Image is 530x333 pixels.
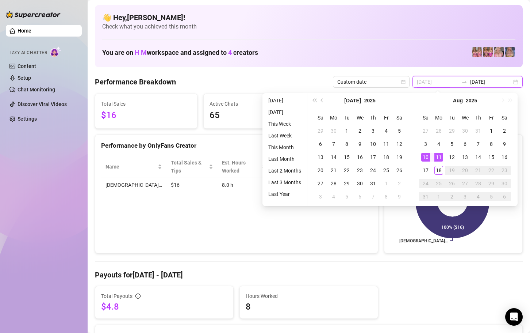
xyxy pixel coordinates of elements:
[458,177,472,190] td: 2025-08-27
[101,178,166,192] td: [DEMOGRAPHIC_DATA]…
[265,155,304,163] li: Last Month
[222,159,260,175] div: Est. Hours Worked
[434,153,443,162] div: 11
[316,126,325,135] div: 29
[366,151,380,164] td: 2025-07-17
[382,153,391,162] div: 18
[419,177,432,190] td: 2025-08-24
[366,164,380,177] td: 2025-07-24
[485,164,498,177] td: 2025-08-22
[445,137,458,151] td: 2025-08-05
[218,178,270,192] td: 8.0 h
[353,190,366,203] td: 2025-08-06
[366,111,380,124] th: Th
[369,140,377,148] div: 10
[382,140,391,148] div: 11
[494,47,504,57] img: lilybigboobvip
[265,178,304,187] li: Last 3 Months
[498,111,511,124] th: Sa
[105,163,156,171] span: Name
[393,177,406,190] td: 2025-08-02
[421,192,430,201] div: 31
[380,137,393,151] td: 2025-07-11
[472,177,485,190] td: 2025-08-28
[265,131,304,140] li: Last Week
[329,192,338,201] div: 4
[474,140,483,148] div: 7
[487,179,496,188] div: 29
[498,124,511,137] td: 2025-08-02
[340,124,353,137] td: 2025-07-01
[461,192,469,201] div: 3
[265,166,304,175] li: Last 2 Months
[445,190,458,203] td: 2025-09-02
[265,143,304,152] li: This Month
[166,178,218,192] td: $16
[445,164,458,177] td: 2025-08-19
[458,190,472,203] td: 2025-09-03
[448,166,456,175] div: 19
[342,192,351,201] div: 5
[432,177,445,190] td: 2025-08-25
[470,78,512,86] input: End date
[432,151,445,164] td: 2025-08-11
[316,166,325,175] div: 20
[337,76,405,87] span: Custom date
[393,190,406,203] td: 2025-08-09
[399,238,448,243] text: [DEMOGRAPHIC_DATA]…
[18,28,31,34] a: Home
[487,140,496,148] div: 8
[498,151,511,164] td: 2025-08-16
[340,190,353,203] td: 2025-08-05
[340,177,353,190] td: 2025-07-29
[342,126,351,135] div: 1
[366,177,380,190] td: 2025-07-31
[316,192,325,201] div: 3
[340,151,353,164] td: 2025-07-15
[393,137,406,151] td: 2025-07-12
[498,164,511,177] td: 2025-08-23
[356,153,364,162] div: 16
[474,153,483,162] div: 14
[50,46,61,57] img: AI Chatter
[472,190,485,203] td: 2025-09-04
[432,190,445,203] td: 2025-09-01
[101,301,227,313] span: $4.8
[419,124,432,137] td: 2025-07-27
[461,126,469,135] div: 30
[101,109,191,122] span: $16
[364,93,376,108] button: Choose a year
[466,93,477,108] button: Choose a year
[445,111,458,124] th: Tu
[448,192,456,201] div: 2
[314,151,327,164] td: 2025-07-13
[472,47,482,57] img: hotmomsvip
[327,190,340,203] td: 2025-08-04
[329,166,338,175] div: 21
[483,47,493,57] img: hotmomlove
[500,192,509,201] div: 6
[18,87,55,92] a: Chat Monitoring
[316,140,325,148] div: 6
[432,124,445,137] td: 2025-07-28
[487,192,496,201] div: 5
[498,190,511,203] td: 2025-09-06
[500,126,509,135] div: 2
[353,151,366,164] td: 2025-07-16
[395,192,404,201] div: 9
[474,192,483,201] div: 4
[327,111,340,124] th: Mo
[395,166,404,175] div: 26
[401,80,406,84] span: calendar
[327,151,340,164] td: 2025-07-14
[434,166,443,175] div: 18
[314,190,327,203] td: 2025-08-03
[380,151,393,164] td: 2025-07-18
[356,166,364,175] div: 23
[472,137,485,151] td: 2025-08-07
[393,151,406,164] td: 2025-07-19
[353,164,366,177] td: 2025-07-23
[101,100,191,108] span: Total Sales
[265,120,304,128] li: This Week
[101,292,132,300] span: Total Payouts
